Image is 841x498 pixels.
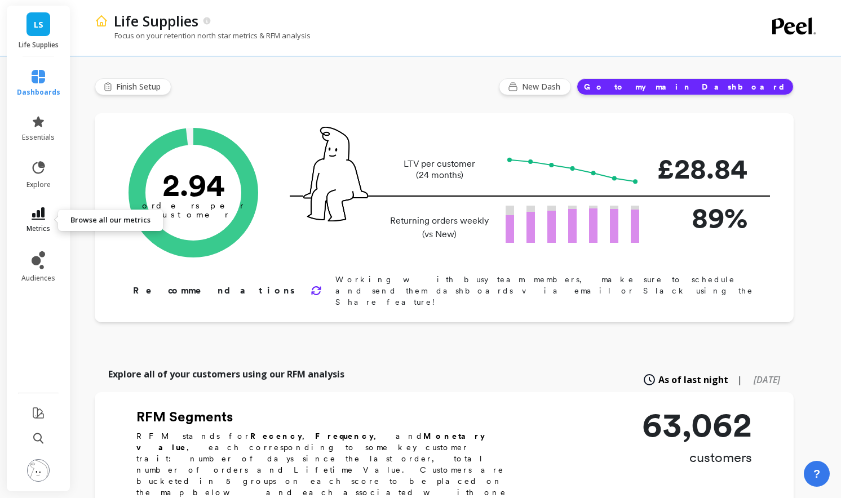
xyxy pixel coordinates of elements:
[658,373,728,386] span: As of last night
[657,197,747,239] p: 89%
[114,11,198,30] p: Life Supplies
[335,274,758,308] p: Working with busy team members, make sure to schedule and send them dashboards via email or Slack...
[18,41,59,50] p: Life Supplies
[387,158,492,181] p: LTV per customer (24 months)
[95,30,311,41] p: Focus on your retention north star metrics & RFM analysis
[754,373,780,386] span: [DATE]
[387,214,492,241] p: Returning orders weekly (vs New)
[642,408,752,442] p: 63,062
[116,81,164,92] span: Finish Setup
[142,201,245,211] tspan: orders per
[162,166,225,203] text: 2.94
[804,461,830,487] button: ?
[737,373,742,386] span: |
[158,210,229,220] tspan: customer
[522,81,564,92] span: New Dash
[315,432,374,441] b: Frequency
[813,466,820,482] span: ?
[303,127,368,221] img: pal seatted on line
[133,284,297,297] p: Recommendations
[136,408,520,426] h2: RFM Segments
[26,224,50,233] span: metrics
[642,448,752,466] p: customers
[577,78,794,95] button: Go to my main Dashboard
[26,180,51,189] span: explore
[95,14,108,28] img: header icon
[34,18,43,31] span: LS
[17,88,60,97] span: dashboards
[27,459,50,482] img: profile picture
[22,133,55,142] span: essentials
[657,148,747,190] p: £28.84
[499,78,571,95] button: New Dash
[95,78,171,95] button: Finish Setup
[108,367,344,381] p: Explore all of your customers using our RFM analysis
[21,274,55,283] span: audiences
[250,432,302,441] b: Recency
